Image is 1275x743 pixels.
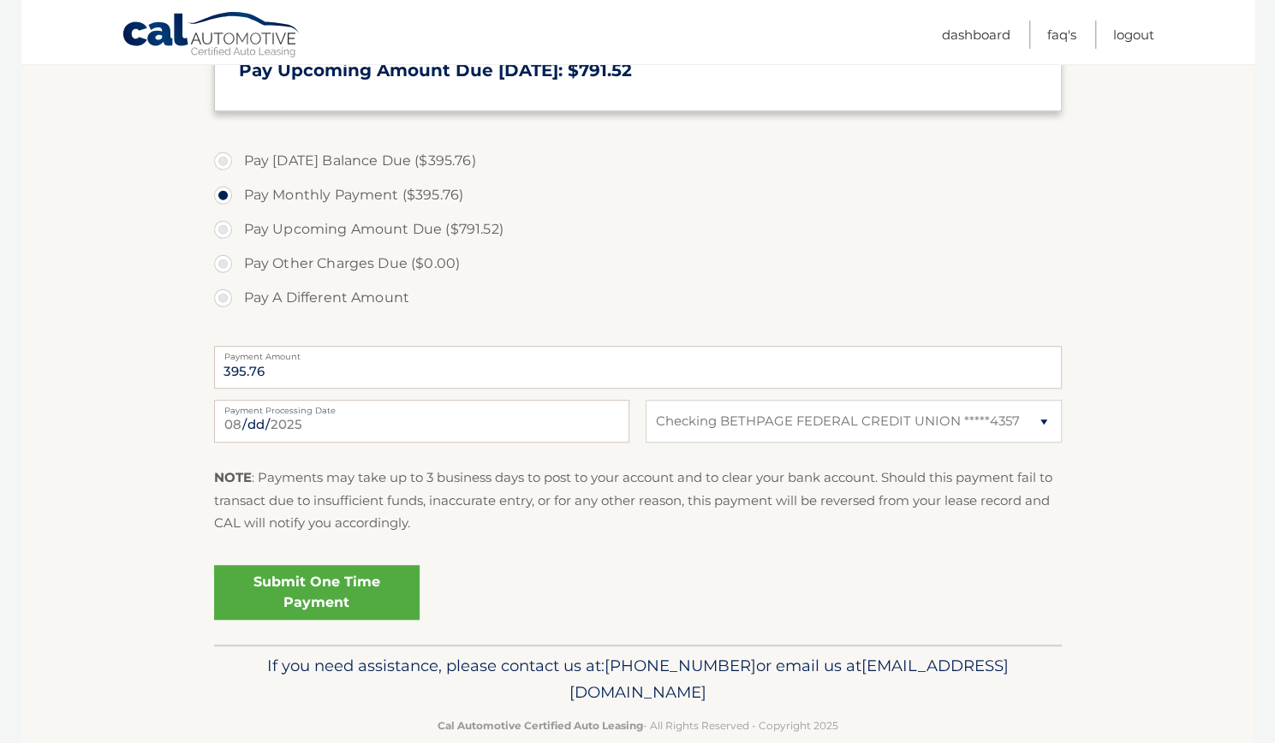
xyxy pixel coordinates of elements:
input: Payment Amount [214,346,1062,389]
a: Submit One Time Payment [214,565,420,620]
a: Cal Automotive [122,11,301,61]
label: Pay A Different Amount [214,281,1062,315]
p: - All Rights Reserved - Copyright 2025 [225,716,1051,734]
strong: NOTE [214,469,252,485]
label: Payment Amount [214,346,1062,360]
strong: Cal Automotive Certified Auto Leasing [438,719,643,732]
p: If you need assistance, please contact us at: or email us at [225,652,1051,707]
label: Pay Other Charges Due ($0.00) [214,247,1062,281]
input: Payment Date [214,400,629,443]
label: Pay Upcoming Amount Due ($791.52) [214,212,1062,247]
label: Pay Monthly Payment ($395.76) [214,178,1062,212]
label: Payment Processing Date [214,400,629,413]
p: : Payments may take up to 3 business days to post to your account and to clear your bank account.... [214,467,1062,534]
h3: Pay Upcoming Amount Due [DATE]: $791.52 [239,60,1037,81]
span: [PHONE_NUMBER] [605,656,756,675]
label: Pay [DATE] Balance Due ($395.76) [214,144,1062,178]
a: FAQ's [1047,21,1076,49]
a: Logout [1113,21,1154,49]
a: Dashboard [942,21,1010,49]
